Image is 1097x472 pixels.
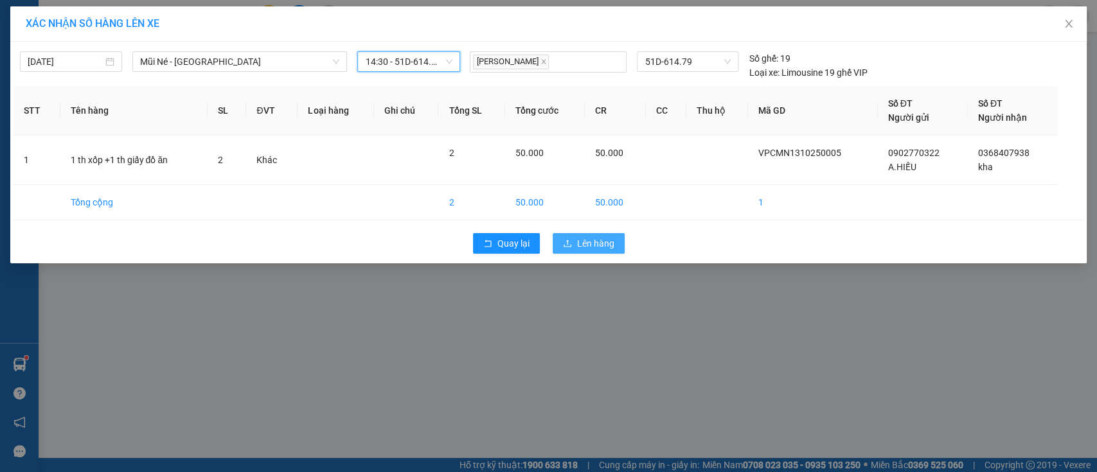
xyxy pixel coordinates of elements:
[515,148,544,158] span: 50.000
[13,135,60,185] td: 1
[11,11,141,42] div: VP [GEOGRAPHIC_DATA]
[246,135,298,185] td: Khác
[978,162,993,172] span: kha
[60,135,208,185] td: 1 th xốp +1 th giấy đồ ăn
[497,236,530,250] span: Quay lại
[1064,19,1074,29] span: close
[749,51,778,66] span: Số ghế:
[888,148,940,158] span: 0902770322
[888,112,929,123] span: Người gửi
[60,185,208,220] td: Tổng cộng
[577,236,614,250] span: Lên hàng
[595,148,623,158] span: 50.000
[13,86,60,135] th: STT
[540,58,547,65] span: close
[365,52,452,71] span: 14:30 - 51D-614.79
[473,55,549,69] span: [PERSON_NAME]
[748,86,877,135] th: Mã GD
[553,233,625,254] button: uploadLên hàng
[28,55,103,69] input: 13/10/2025
[978,112,1027,123] span: Người nhận
[563,239,572,249] span: upload
[298,86,374,135] th: Loại hàng
[888,162,916,172] span: A.HIẾU
[246,86,298,135] th: ĐVT
[140,52,339,71] span: Mũi Né - Sài Gòn
[11,57,141,75] div: 0902770322
[888,98,913,109] span: Số ĐT
[645,52,731,71] span: 51D-614.79
[1051,6,1087,42] button: Close
[978,148,1030,158] span: 0368407938
[11,42,141,57] div: A.HIẾU
[686,86,748,135] th: Thu hộ
[374,86,438,135] th: Ghi chú
[646,86,686,135] th: CC
[483,239,492,249] span: rollback
[150,42,254,57] div: kha
[749,51,790,66] div: 19
[208,86,246,135] th: SL
[150,11,254,42] div: VP [PERSON_NAME]
[438,185,505,220] td: 2
[978,98,1003,109] span: Số ĐT
[505,185,585,220] td: 50.000
[449,148,454,158] span: 2
[10,84,30,98] span: CR :
[10,83,143,98] div: 50.000
[150,12,181,26] span: Nhận:
[585,86,646,135] th: CR
[749,66,779,80] span: Loại xe:
[749,66,867,80] div: Limousine 19 ghế VIP
[758,148,841,158] span: VPCMN1310250005
[26,17,159,30] span: XÁC NHẬN SỐ HÀNG LÊN XE
[60,86,208,135] th: Tên hàng
[150,57,254,75] div: 0368407938
[438,86,505,135] th: Tổng SL
[505,86,585,135] th: Tổng cước
[585,185,646,220] td: 50.000
[748,185,877,220] td: 1
[11,12,31,26] span: Gửi:
[332,58,340,66] span: down
[218,155,223,165] span: 2
[473,233,540,254] button: rollbackQuay lại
